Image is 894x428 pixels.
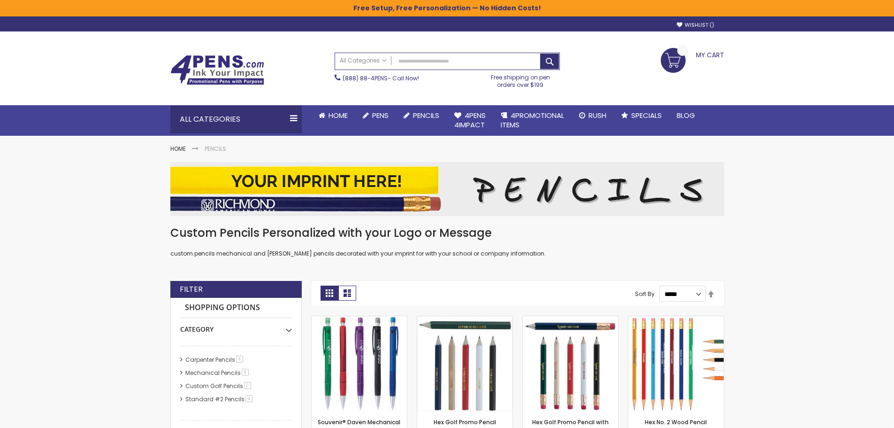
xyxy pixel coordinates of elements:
div: Free shipping on pen orders over $199 [481,70,560,89]
img: Pencils [170,162,724,216]
a: Rush [572,105,614,126]
strong: Filter [180,284,203,295]
img: Hex No. 2 Wood Pencil [628,316,724,412]
a: Carpenter Pencils4 [183,356,246,364]
a: Specials [614,105,669,126]
strong: Pencils [205,145,226,153]
a: Hex Golf Promo Pencil with Eraser [523,316,618,324]
img: Hex Golf Promo Pencil [417,316,512,412]
a: (888) 88-4PENS [343,74,388,82]
a: Hex No. 2 Wood Pencil [645,418,707,426]
img: 4Pens Custom Pens and Promotional Products [170,55,264,85]
span: Specials [631,110,662,120]
span: Blog [677,110,695,120]
span: Pencils [413,110,439,120]
div: Category [180,318,292,334]
a: Pencils [396,105,447,126]
a: 4PROMOTIONALITEMS [493,105,572,136]
span: Pens [372,110,389,120]
strong: Grid [321,286,338,301]
span: 4 [245,395,252,402]
a: Hex Golf Promo Pencil [417,316,512,324]
span: 4PROMOTIONAL ITEMS [501,110,564,130]
a: All Categories [335,53,391,69]
span: Rush [588,110,606,120]
a: 4Pens4impact [447,105,493,136]
a: Custom Golf Pencils2 [183,382,254,390]
h1: Custom Pencils Personalized with your Logo or Message [170,226,724,241]
span: 2 [244,382,251,389]
a: Mechanical Pencils8 [183,369,252,377]
img: Souvenir® Daven Mechanical Pencil [312,316,407,412]
span: 8 [242,369,249,376]
a: Hex No. 2 Wood Pencil [628,316,724,324]
a: Pens [355,105,396,126]
a: Souvenir® Daven Mechanical Pencil [312,316,407,324]
a: Hex Golf Promo Pencil [434,418,496,426]
a: Blog [669,105,703,126]
span: 4 [236,356,243,363]
a: Home [170,145,186,153]
label: Sort By [635,290,655,298]
span: Home [329,110,348,120]
div: All Categories [170,105,302,133]
div: custom pencils mechanical and [PERSON_NAME] pencils decorated with your imprint for with your sch... [170,226,724,258]
a: Home [311,105,355,126]
span: 4Pens 4impact [454,110,486,130]
img: Hex Golf Promo Pencil with Eraser [523,316,618,412]
a: Wishlist [677,22,714,29]
span: - Call Now! [343,74,419,82]
strong: Shopping Options [180,298,292,318]
a: Standard #2 Pencils4 [183,395,256,403]
span: All Categories [340,57,387,64]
